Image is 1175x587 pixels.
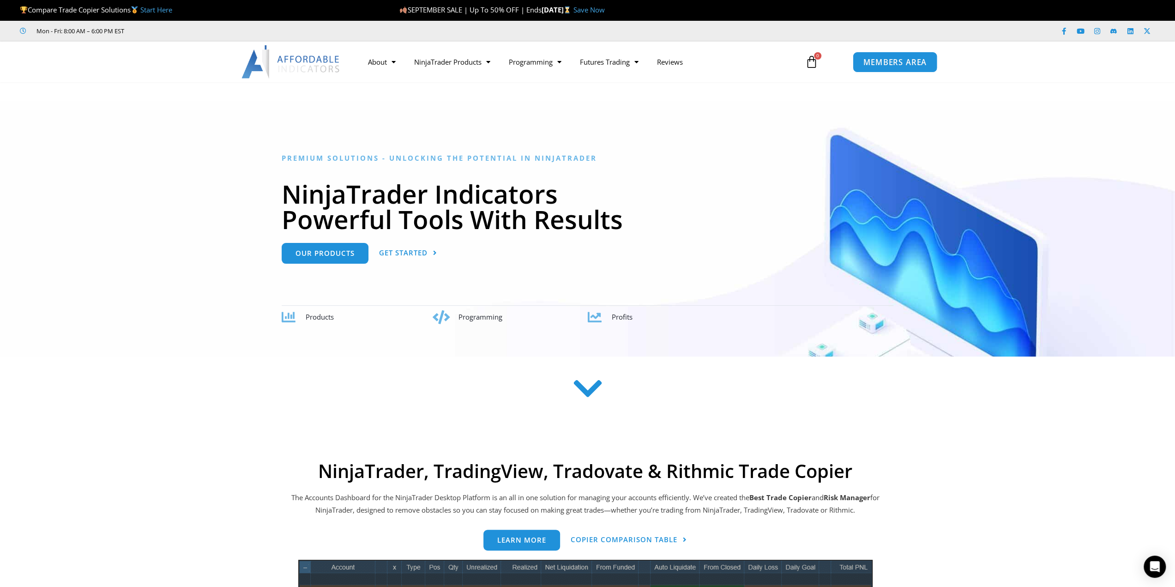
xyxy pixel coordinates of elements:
[497,537,546,544] span: Learn more
[282,181,893,232] h1: NinjaTrader Indicators Powerful Tools With Results
[379,243,437,264] a: Get Started
[282,243,368,264] a: Our Products
[359,51,405,73] a: About
[140,5,172,14] a: Start Here
[853,51,937,72] a: MEMBERS AREA
[282,154,893,163] h6: Premium Solutions - Unlocking the Potential in NinjaTrader
[573,5,604,14] a: Save Now
[295,250,355,257] span: Our Products
[241,45,341,79] img: LogoAI | Affordable Indicators – NinjaTrader
[306,312,334,321] span: Products
[571,536,677,543] span: Copier Comparison Table
[814,52,821,60] span: 0
[131,6,138,13] img: 🥇
[564,6,571,13] img: ⌛
[458,312,502,321] span: Programming
[34,25,124,36] span: Mon - Fri: 8:00 AM – 6:00 PM EST
[20,6,27,13] img: 🏆
[405,51,500,73] a: NinjaTrader Products
[1144,556,1166,578] div: Open Intercom Messenger
[483,530,560,551] a: Learn more
[20,5,172,14] span: Compare Trade Copier Solutions
[137,26,276,36] iframe: Customer reviews powered by Trustpilot
[400,6,407,13] img: 🍂
[379,249,428,256] span: Get Started
[791,48,832,75] a: 0
[399,5,541,14] span: SEPTEMBER SALE | Up To 50% OFF | Ends
[863,58,927,66] span: MEMBERS AREA
[749,493,812,502] b: Best Trade Copier
[571,530,687,551] a: Copier Comparison Table
[500,51,571,73] a: Programming
[571,51,648,73] a: Futures Trading
[359,51,795,73] nav: Menu
[648,51,692,73] a: Reviews
[290,460,881,482] h2: NinjaTrader, TradingView, Tradovate & Rithmic Trade Copier
[290,491,881,517] p: The Accounts Dashboard for the NinjaTrader Desktop Platform is an all in one solution for managin...
[824,493,870,502] strong: Risk Manager
[612,312,633,321] span: Profits
[541,5,573,14] strong: [DATE]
